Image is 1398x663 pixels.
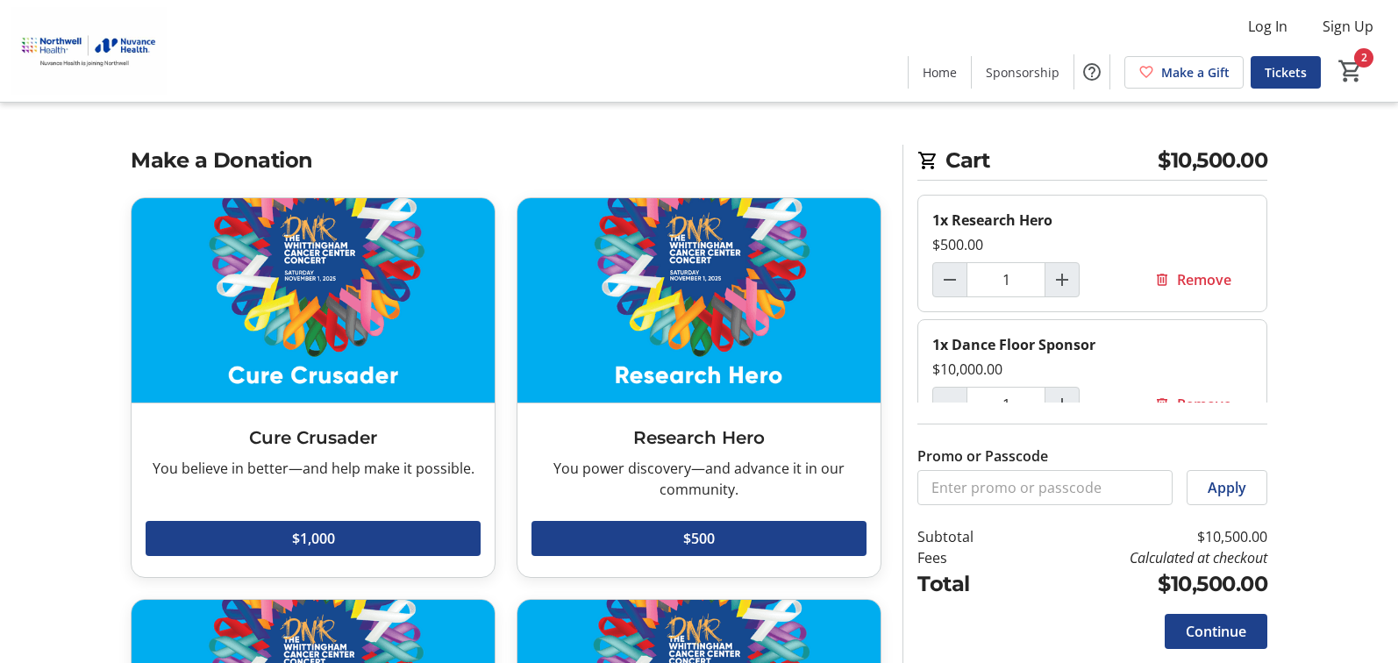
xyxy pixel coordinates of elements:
span: Remove [1177,394,1231,415]
span: Make a Gift [1161,63,1230,82]
td: Subtotal [917,526,1019,547]
a: Home [909,56,971,89]
div: $500.00 [932,234,1252,255]
button: Help [1074,54,1109,89]
button: Remove [1133,262,1252,297]
button: Remove [1133,387,1252,422]
img: Nuvance Health's Logo [11,7,167,95]
button: $500 [531,521,867,556]
div: You power discovery—and advance it in our community. [531,458,867,500]
span: Remove [1177,269,1231,290]
span: $500 [683,528,715,549]
span: $10,500.00 [1158,145,1267,176]
input: Enter promo or passcode [917,470,1173,505]
img: Research Hero [517,198,881,403]
span: Sign Up [1323,16,1373,37]
div: 1x Research Hero [932,210,1252,231]
span: Home [923,63,957,82]
button: Increment by one [1045,388,1079,421]
label: Promo or Passcode [917,446,1048,467]
button: Sign Up [1309,12,1387,40]
span: Log In [1248,16,1287,37]
h3: Cure Crusader [146,424,481,451]
h3: Research Hero [531,424,867,451]
h2: Make a Donation [131,145,881,176]
div: 1x Dance Floor Sponsor [932,334,1252,355]
span: Sponsorship [986,63,1059,82]
h2: Cart [917,145,1267,181]
td: Calculated at checkout [1019,547,1267,568]
img: Cure Crusader [132,198,495,403]
input: Dance Floor Sponsor Quantity [966,387,1045,422]
button: Decrement by one [933,388,966,421]
button: Cart [1335,55,1366,87]
div: $10,000.00 [932,359,1252,380]
a: Sponsorship [972,56,1073,89]
button: $1,000 [146,521,481,556]
button: Decrement by one [933,263,966,296]
span: Apply [1208,477,1246,498]
td: $10,500.00 [1019,568,1267,600]
a: Make a Gift [1124,56,1244,89]
span: Continue [1186,621,1246,642]
input: Research Hero Quantity [966,262,1045,297]
span: $1,000 [292,528,335,549]
td: Fees [917,547,1019,568]
a: Tickets [1251,56,1321,89]
td: Total [917,568,1019,600]
button: Continue [1165,614,1267,649]
td: $10,500.00 [1019,526,1267,547]
button: Log In [1234,12,1302,40]
div: You believe in better—and help make it possible. [146,458,481,479]
span: Tickets [1265,63,1307,82]
button: Apply [1187,470,1267,505]
button: Increment by one [1045,263,1079,296]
